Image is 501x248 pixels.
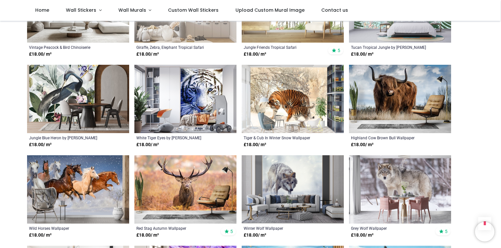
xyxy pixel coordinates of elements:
[445,228,448,234] span: 5
[29,232,52,239] strong: £ 18.00 / m²
[244,226,322,231] a: Winter Wolf Wallpaper
[244,232,266,239] strong: £ 18.00 / m²
[244,142,266,148] strong: £ 18.00 / m²
[351,51,373,58] strong: £ 18.00 / m²
[136,142,159,148] strong: £ 18.00 / m²
[29,135,108,140] a: Jungle Blue Heron by [PERSON_NAME]
[242,65,344,133] img: Tiger & Cub In Winter Snow Wall Mural Wallpaper
[136,232,159,239] strong: £ 18.00 / m²
[351,142,373,148] strong: £ 18.00 / m²
[244,135,322,140] a: Tiger & Cub In Winter Snow Wallpaper
[35,7,49,13] span: Home
[349,155,451,224] img: Grey Wolf Wall Mural Wallpaper
[29,226,108,231] a: Wild Horses Wallpaper
[136,226,215,231] a: Red Stag Autumn Wallpaper
[134,65,236,133] img: White Tiger Eyes Wall Mural by David Penfound
[351,232,373,239] strong: £ 18.00 / m²
[230,228,233,234] span: 5
[242,155,344,224] img: Winter Wolf Wall Mural Wallpaper
[351,226,430,231] a: Grey Wolf Wallpaper
[134,155,236,224] img: Red Stag Autumn Wall Mural Wallpaper
[349,65,451,133] img: Highland Cow Brown Bull Wall Mural Wallpaper
[235,7,305,13] span: Upload Custom Mural Image
[136,45,215,50] a: Giraffe, Zebra, Elephant Tropical Safari
[118,7,146,13] span: Wall Murals
[66,7,96,13] span: Wall Stickers
[29,51,52,58] strong: £ 18.00 / m²
[338,48,340,53] span: 5
[27,65,129,133] img: Jungle Blue Heron Wall Mural by Uta Naumann
[351,45,430,50] a: Tucan Tropical Jungle by [PERSON_NAME]
[168,7,219,13] span: Custom Wall Stickers
[475,222,494,241] iframe: Brevo live chat
[321,7,348,13] span: Contact us
[136,135,215,140] a: White Tiger Eyes by [PERSON_NAME]
[29,142,52,148] strong: £ 18.00 / m²
[29,45,108,50] a: Vintage Peacock & Bird Chinoiserie Wallpaper
[136,51,159,58] strong: £ 18.00 / m²
[244,51,266,58] strong: £ 18.00 / m²
[351,135,430,140] a: Highland Cow Brown Bull Wallpaper
[244,45,322,50] a: Jungle Friends Tropical Safari
[27,155,129,224] img: Wild Horses Wall Mural Wallpaper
